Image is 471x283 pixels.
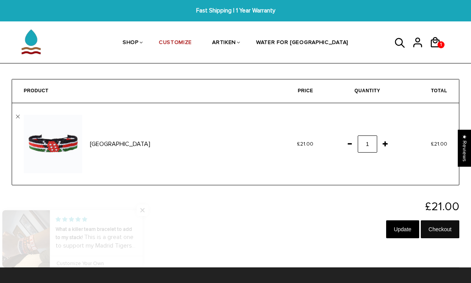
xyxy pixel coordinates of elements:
th: Product [12,79,258,103]
th: Price [258,79,325,103]
input: Update [386,220,419,238]
th: Total [392,79,459,103]
a: 1 [429,51,447,52]
th: Quantity [325,79,392,103]
span: £21.00 [425,199,459,214]
span: Close popup widget [137,204,148,216]
a: SHOP [123,23,139,64]
div: Click to open Judge.me floating reviews tab [458,130,471,167]
a: [GEOGRAPHIC_DATA] [90,140,150,148]
a: CUSTOMIZE [159,23,192,64]
input: Checkout [421,220,459,238]
span: 1 [438,39,444,50]
span: £21.00 [431,141,447,147]
a: ARTIKEN [212,23,236,64]
span: £21.00 [297,141,313,147]
a: WATER FOR [GEOGRAPHIC_DATA] [256,23,348,64]
a:  [16,115,20,119]
span: Fast Shipping | 1 Year Warranty [146,6,325,15]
